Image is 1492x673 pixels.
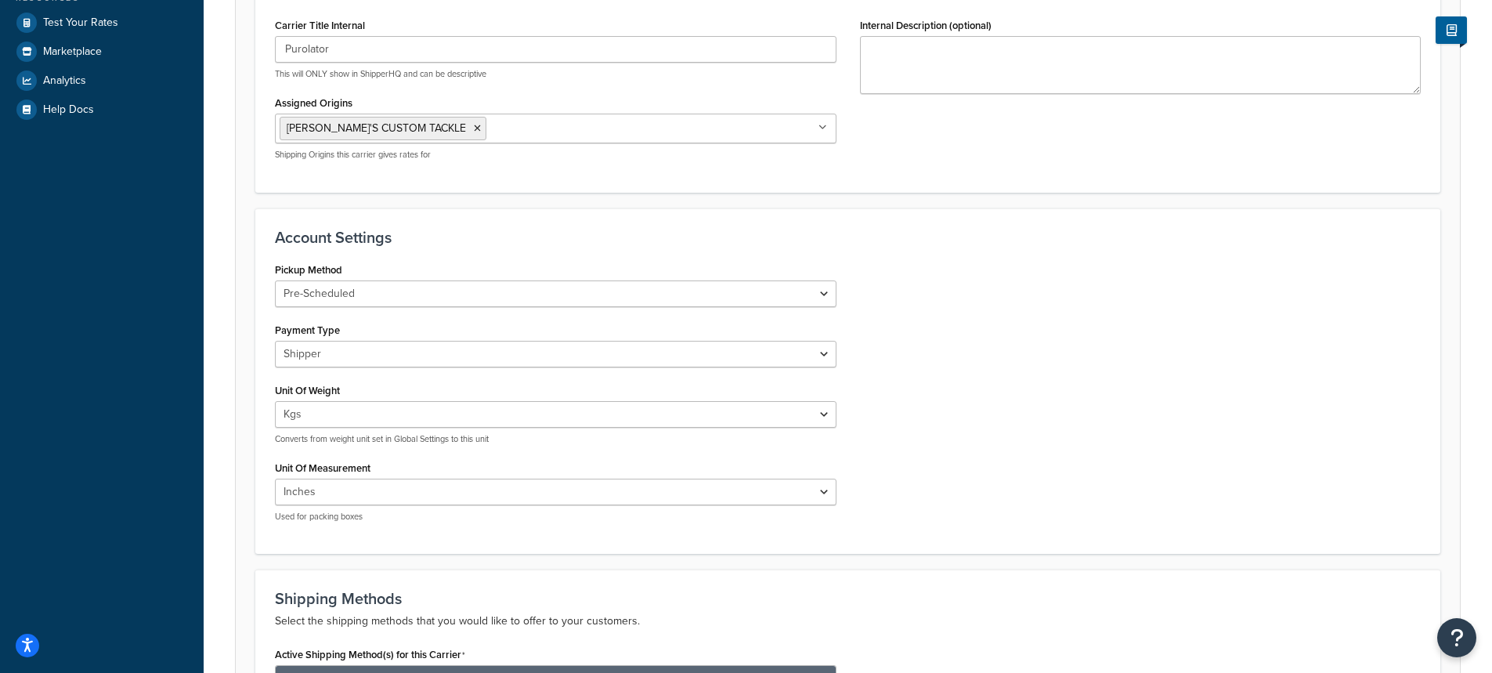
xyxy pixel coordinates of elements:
label: Assigned Origins [275,97,352,109]
label: Unit Of Weight [275,385,340,396]
p: Select the shipping methods that you would like to offer to your customers. [275,612,1421,631]
label: Unit Of Measurement [275,462,370,474]
label: Pickup Method [275,264,342,276]
label: Carrier Title Internal [275,20,365,31]
p: Used for packing boxes [275,511,836,523]
label: Payment Type [275,324,340,336]
h3: Shipping Methods [275,590,1421,607]
label: Active Shipping Method(s) for this Carrier [275,649,465,661]
h3: Account Settings [275,229,1421,246]
span: Marketplace [43,45,102,59]
a: Marketplace [12,38,192,66]
p: This will ONLY show in ShipperHQ and can be descriptive [275,68,836,80]
label: Internal Description (optional) [860,20,992,31]
span: Analytics [43,74,86,88]
a: Help Docs [12,96,192,124]
span: [PERSON_NAME]'S CUSTOM TACKLE [287,120,466,136]
p: Converts from weight unit set in Global Settings to this unit [275,433,836,445]
p: Shipping Origins this carrier gives rates for [275,149,836,161]
button: Show Help Docs [1436,16,1467,44]
a: Analytics [12,67,192,95]
span: Test Your Rates [43,16,118,30]
span: Help Docs [43,103,94,117]
a: Test Your Rates [12,9,192,37]
button: Open Resource Center [1437,618,1476,657]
